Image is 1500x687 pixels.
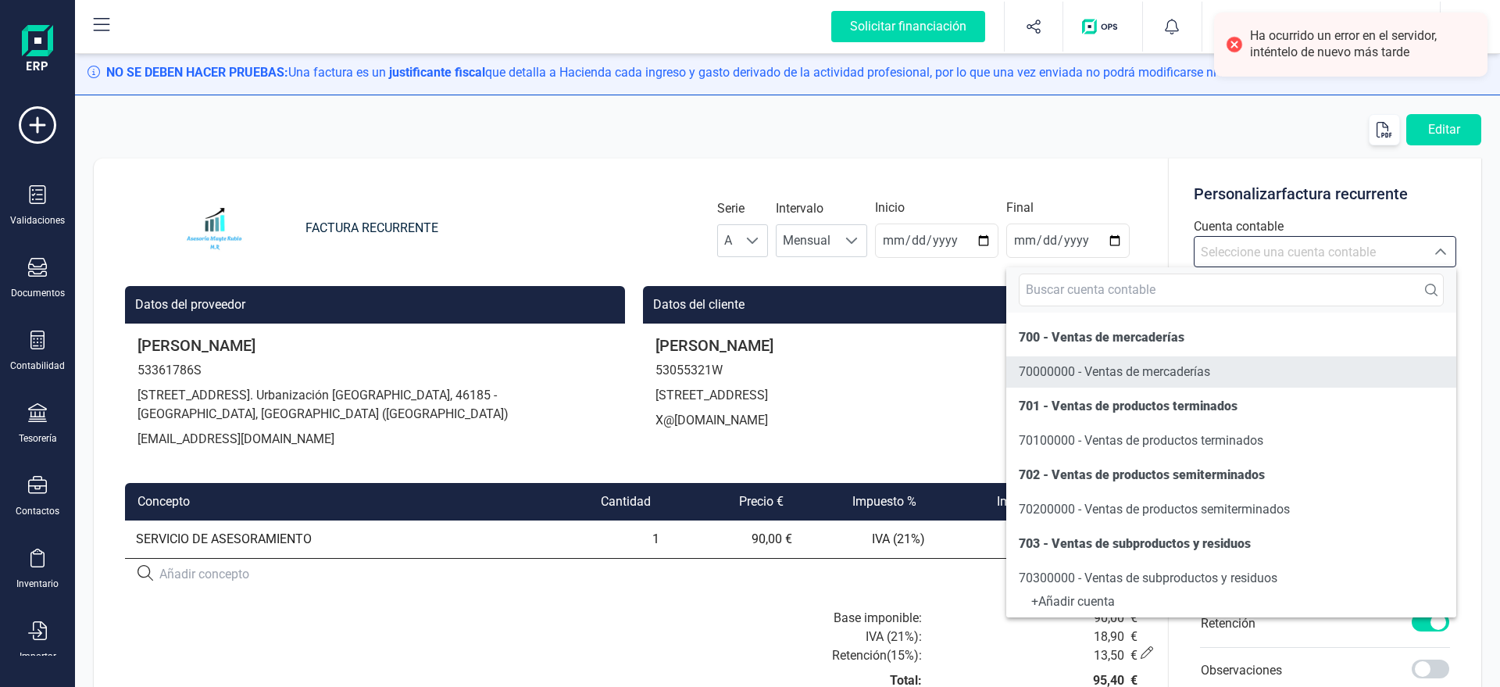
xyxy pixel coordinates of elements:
[1006,494,1456,525] li: 70200000 - Ventas de productos semiterminados
[1227,9,1262,44] img: MA
[655,361,1125,380] p: 53055321W
[1019,571,1277,585] span: 70300000 - Ventas de subproductos y residuos
[137,336,612,355] p: [PERSON_NAME]
[305,216,438,241] h5: FACTURA RECURRENTE
[16,505,59,517] div: Contactos
[10,360,65,372] div: Contabilidad
[1019,536,1251,551] span: 703 - Ventas de subproductos y residuos
[1019,330,1184,345] span: 700 - Ventas de mercaderías
[663,483,796,521] th: Precio €
[934,609,1149,628] div: 90,00 €
[934,628,1149,646] div: 18,90 €
[1006,425,1456,456] li: 70100000 - Ventas de productos terminados
[812,2,1004,52] button: Solicitar financiación
[1019,599,1444,605] div: + Añadir cuenta
[1194,183,1456,205] h5: Personalizar factura recurrente
[655,386,1125,405] p: [STREET_ADDRESS]
[717,199,745,218] label: Serie
[796,521,929,558] td: IVA (21%)
[10,214,65,227] div: Validaciones
[106,65,288,80] strong: NO SE DEBEN HACER PRUEBAS:
[777,225,837,256] span: Mensual
[1006,199,1034,217] label: Final
[1250,28,1476,61] div: Ha ocurrido un error en el servidor, inténtelo de nuevo más tarde
[655,336,1125,355] p: [PERSON_NAME]
[137,189,293,267] img: Logo de la factura
[1201,614,1255,633] span: Retención
[718,609,934,628] div: Base imponible:
[389,65,485,80] strong: justificante fiscal
[75,50,1500,95] div: Una factura es un que detalla a Hacienda cada ingreso y gasto derivado de la actividad profesiona...
[1019,433,1263,448] span: 70100000 - Ventas de productos terminados
[16,578,59,590] div: Inventario
[1006,356,1456,388] li: 70000000 - Ventas de mercaderías
[653,295,745,314] p: Datos del cliente
[530,483,663,521] th: Cantidad
[1019,364,1210,379] span: 70000000 - Ventas de mercaderías
[1221,2,1421,52] button: MA[PERSON_NAME][PERSON_NAME]
[1006,563,1456,594] li: 70300000 - Ventas de subproductos y residuos
[1073,2,1133,52] button: Logo de OPS
[934,646,1149,665] div: 13,50 €
[1019,399,1237,413] span: 701 - Ventas de productos terminados
[831,11,985,42] div: Solicitar financiación
[159,565,653,584] input: Añadir concepto
[663,521,796,558] td: 90,00 €
[137,361,612,380] p: 53361786S
[135,295,245,314] p: Datos del proveedor
[1019,502,1290,517] span: 70200000 - Ventas de productos semiterminados
[1019,467,1265,482] span: 702 - Ventas de productos semiterminados
[22,25,53,75] img: Logo Finanedi
[832,648,922,663] span: Retención ( 15 %):
[1019,274,1444,306] input: Buscar cuenta contable
[137,431,334,446] span: [EMAIL_ADDRESS][DOMAIN_NAME]
[1426,237,1455,267] div: Seleccione una cuenta
[1201,245,1376,259] span: Seleccione una cuenta contable
[718,628,934,646] div: IVA ( 21 %):
[1406,114,1481,145] button: Editar
[137,386,612,424] p: [STREET_ADDRESS]. Urbanización [GEOGRAPHIC_DATA], 46185 - [GEOGRAPHIC_DATA], [GEOGRAPHIC_DATA] ([...
[655,413,768,428] span: X@[DOMAIN_NAME]
[11,287,65,299] div: Documentos
[776,199,823,218] label: Intervalo
[19,432,57,445] div: Tesorería
[125,483,530,521] th: Concepto
[1082,19,1123,34] img: Logo de OPS
[1194,217,1456,236] p: Cuenta contable
[530,521,663,558] td: 1
[796,483,929,521] th: Impuesto %
[929,483,1062,521] th: Importe €
[20,650,56,663] div: Importar
[929,521,1062,558] td: 90,00 €
[875,199,905,217] label: Inicio
[125,521,530,558] td: SERVICIO DE ASESORAMIENTO
[1201,661,1282,680] span: Observaciones
[718,225,738,256] span: A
